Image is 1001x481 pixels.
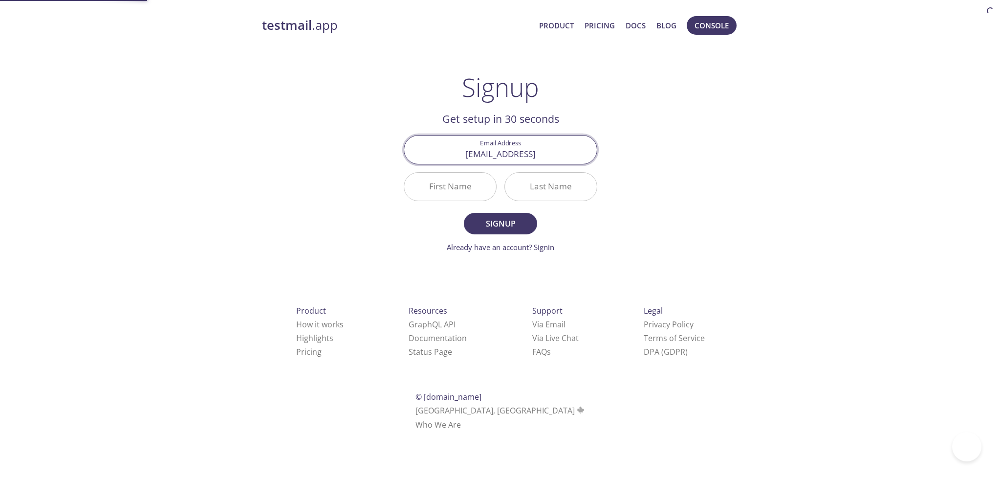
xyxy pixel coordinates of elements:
[409,305,447,316] span: Resources
[532,305,563,316] span: Support
[532,346,551,357] a: FAQ
[415,405,586,416] span: [GEOGRAPHIC_DATA], [GEOGRAPHIC_DATA]
[296,333,333,344] a: Highlights
[415,391,481,402] span: © [DOMAIN_NAME]
[464,213,537,234] button: Signup
[585,19,615,32] a: Pricing
[296,319,344,330] a: How it works
[626,19,646,32] a: Docs
[296,305,326,316] span: Product
[644,305,663,316] span: Legal
[475,217,526,230] span: Signup
[539,19,574,32] a: Product
[687,16,737,35] button: Console
[415,419,461,430] a: Who We Are
[447,242,554,252] a: Already have an account? Signin
[695,19,729,32] span: Console
[952,432,981,461] iframe: Help Scout Beacon - Open
[547,346,551,357] span: s
[462,72,539,102] h1: Signup
[409,333,467,344] a: Documentation
[532,319,566,330] a: Via Email
[644,319,694,330] a: Privacy Policy
[404,111,597,127] h2: Get setup in 30 seconds
[656,19,676,32] a: Blog
[532,333,579,344] a: Via Live Chat
[296,346,322,357] a: Pricing
[409,319,456,330] a: GraphQL API
[644,333,705,344] a: Terms of Service
[409,346,452,357] a: Status Page
[644,346,688,357] a: DPA (GDPR)
[262,17,312,34] strong: testmail
[262,17,531,34] a: testmail.app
